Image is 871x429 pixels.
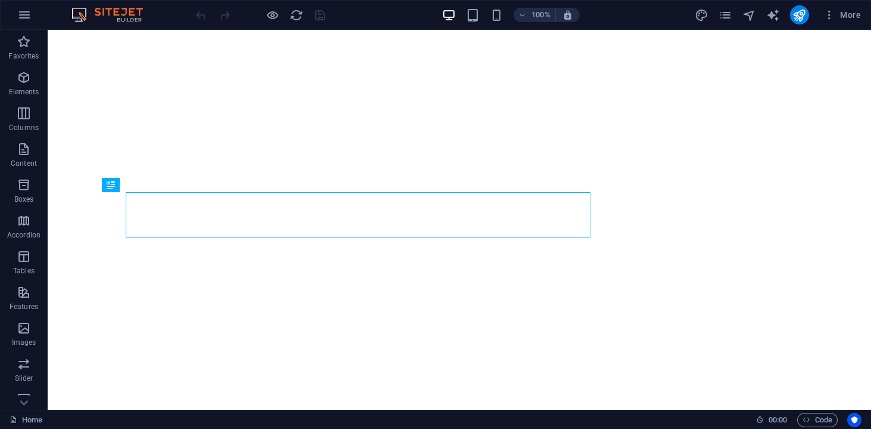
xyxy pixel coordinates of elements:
[695,8,708,22] i: Design (Ctrl+Alt+Y)
[766,8,780,22] i: AI Writer
[792,8,806,22] i: Publish
[769,413,787,427] span: 00 00
[742,8,756,22] i: Navigator
[289,8,303,22] button: reload
[695,8,709,22] button: design
[531,8,550,22] h6: 100%
[11,159,37,168] p: Content
[514,8,556,22] button: 100%
[756,413,788,427] h6: Session time
[777,415,779,424] span: :
[562,10,573,20] i: On resize automatically adjust zoom level to fit chosen device.
[15,374,33,383] p: Slider
[10,413,42,427] a: Click to cancel selection. Double-click to open Pages
[13,266,35,276] p: Tables
[14,195,34,204] p: Boxes
[766,8,780,22] button: text_generator
[12,338,36,347] p: Images
[718,8,733,22] button: pages
[718,8,732,22] i: Pages (Ctrl+Alt+S)
[9,123,39,132] p: Columns
[8,51,39,61] p: Favorites
[802,413,832,427] span: Code
[819,5,866,24] button: More
[265,8,279,22] button: Click here to leave preview mode and continue editing
[9,87,39,97] p: Elements
[290,8,303,22] i: Reload page
[7,230,41,240] p: Accordion
[847,413,861,427] button: Usercentrics
[10,302,38,311] p: Features
[823,9,861,21] span: More
[742,8,757,22] button: navigator
[69,8,158,22] img: Editor Logo
[797,413,838,427] button: Code
[790,5,809,24] button: publish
